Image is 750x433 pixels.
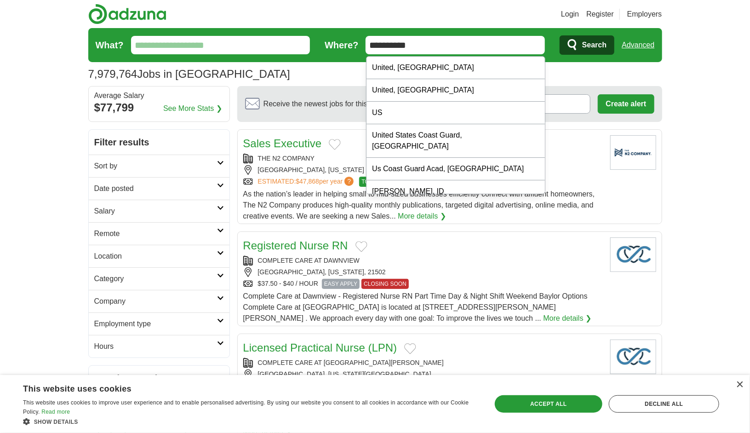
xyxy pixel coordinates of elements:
h2: Sort by [94,161,217,172]
div: Decline all [609,395,719,413]
div: United States Coast Guard, [GEOGRAPHIC_DATA] [366,124,545,158]
a: Register [586,9,614,20]
a: Licensed Practical Nurse (LPN) [243,341,397,354]
a: Employment type [89,312,229,335]
div: $37.50 - $40 / HOUR [243,279,603,289]
span: Show details [34,419,78,425]
button: Add to favorite jobs [404,343,416,354]
a: Hours [89,335,229,358]
div: [GEOGRAPHIC_DATA], [US_STATE] [243,165,603,175]
span: CLOSING SOON [361,279,409,289]
span: This website uses cookies to improve user experience and to enable personalised advertising. By u... [23,399,469,415]
div: Us Coast Guard Acad, [GEOGRAPHIC_DATA] [366,158,545,180]
div: $77,799 [94,99,224,116]
a: Registered Nurse RN [243,239,348,252]
a: Date posted [89,177,229,200]
a: See More Stats ❯ [163,103,222,114]
div: [GEOGRAPHIC_DATA], [US_STATE][GEOGRAPHIC_DATA] [243,369,603,379]
a: Login [561,9,579,20]
div: United, [GEOGRAPHIC_DATA] [366,57,545,79]
a: ESTIMATED:$47,868per year? [258,177,356,187]
span: As the nation’s leader in helping small to mid-sized businesses efficiently connect with affluent... [243,190,595,220]
span: TOP MATCH [359,177,395,187]
a: Advanced [622,36,654,54]
div: Accept all [495,395,602,413]
span: EASY APPLY [322,279,360,289]
img: Company logo [610,135,656,170]
h2: Hours [94,341,217,352]
a: Location [89,245,229,267]
div: This website uses cookies [23,381,455,394]
h1: Jobs in [GEOGRAPHIC_DATA] [88,68,290,80]
a: More details ❯ [398,211,446,222]
span: ? [344,177,354,186]
img: Adzuna logo [88,4,166,24]
div: Close [736,381,743,388]
span: $47,868 [296,178,319,185]
div: COMPLETE CARE AT DAWNVIEW [243,256,603,266]
button: Search [560,35,614,55]
a: Remote [89,222,229,245]
button: Add to favorite jobs [329,139,341,150]
div: Average Salary [94,92,224,99]
h2: Company [94,296,217,307]
h2: Category [94,273,217,284]
span: Search [582,36,607,54]
h2: Salary [94,206,217,217]
span: Complete Care at Dawnview - Registered Nurse RN Part Time Day & Night Shift Weekend Baylor Option... [243,292,588,322]
a: Company [89,290,229,312]
div: COMPLETE CARE AT [GEOGRAPHIC_DATA][PERSON_NAME] [243,358,603,368]
span: Receive the newest jobs for this search : [263,98,421,110]
div: US [366,102,545,124]
h2: Location [94,251,217,262]
h2: Employment type [94,318,217,329]
div: United, [GEOGRAPHIC_DATA] [366,79,545,102]
h2: Filter results [89,130,229,155]
h2: Popular searches [94,371,224,385]
img: Company logo [610,340,656,374]
h2: Date posted [94,183,217,194]
label: Where? [325,38,358,52]
a: Category [89,267,229,290]
a: Employers [627,9,662,20]
a: More details ❯ [544,313,592,324]
a: Sort by [89,155,229,177]
div: THE N2 COMPANY [243,154,603,163]
a: Sales Executive [243,137,322,150]
div: [PERSON_NAME], ID [366,180,545,203]
div: [GEOGRAPHIC_DATA], [US_STATE], 21502 [243,267,603,277]
a: Read more, opens a new window [41,409,70,415]
button: Add to favorite jobs [355,241,367,252]
img: Company logo [610,237,656,272]
h2: Remote [94,228,217,239]
a: Salary [89,200,229,222]
div: Show details [23,417,478,426]
button: Create alert [598,94,654,114]
label: What? [96,38,124,52]
span: 7,979,764 [88,66,137,82]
